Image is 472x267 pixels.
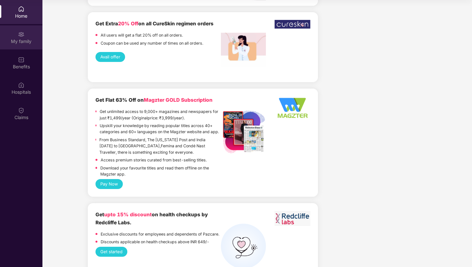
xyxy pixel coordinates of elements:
p: Get unlimited access to 9,000+ magazines and newspapers for just ₹1,499/year (Originalprice: ₹3,9... [100,108,221,121]
p: Coupon can be used any number of times on all orders. [101,40,203,46]
button: Get started [95,247,127,257]
img: svg+xml;base64,PHN2ZyBpZD0iSG9zcGl0YWxzIiB4bWxucz0iaHR0cDovL3d3dy53My5vcmcvMjAwMC9zdmciIHdpZHRoPS... [18,82,24,88]
img: WhatsApp%20Image%202022-12-23%20at%206.17.28%20PM.jpeg [275,20,310,29]
b: Get on health checkups by Redcliffe Labs. [95,211,208,225]
p: Access premium stories curated from best-selling titles. [101,157,207,163]
img: svg+xml;base64,PHN2ZyBpZD0iQ2xhaW0iIHhtbG5zPSJodHRwOi8vd3d3LnczLm9yZy8yMDAwL3N2ZyIgd2lkdGg9IjIwIi... [18,107,24,114]
img: Screenshot%202022-12-27%20at%203.54.05%20PM.png [221,33,266,67]
p: From Business Standard, The [US_STATE] Post and India [DATE] to [GEOGRAPHIC_DATA],Femina and Cond... [99,137,221,155]
img: Listing%20Image%20-%20Option%201%20-%20Edited.png [221,109,266,154]
b: Get Flat 63% Off on [95,97,213,103]
img: svg+xml;base64,PHN2ZyBpZD0iSG9tZSIgeG1sbnM9Imh0dHA6Ly93d3cudzMub3JnLzIwMDAvc3ZnIiB3aWR0aD0iMjAiIG... [18,6,24,12]
img: Screenshot%202023-06-01%20at%2011.51.45%20AM.png [275,211,310,226]
button: Avail offer [95,52,125,62]
b: Get Extra on all CureSkin regimen orders [95,21,213,27]
button: Pay Now [95,179,123,189]
img: svg+xml;base64,PHN2ZyB3aWR0aD0iMjAiIGhlaWdodD0iMjAiIHZpZXdCb3g9IjAgMCAyMCAyMCIgZmlsbD0ibm9uZSIgeG... [18,31,24,38]
img: svg+xml;base64,PHN2ZyBpZD0iQmVuZWZpdHMiIHhtbG5zPSJodHRwOi8vd3d3LnczLm9yZy8yMDAwL3N2ZyIgd2lkdGg9Ij... [18,56,24,63]
p: Upskill your knowledge by reading popular titles across 40+ categories and 60+ languages on the M... [100,123,221,135]
span: 20% Off [118,21,138,27]
p: Exclusive discounts for employees and dependents of Pazcare. [101,231,219,237]
p: All users will get a flat 20% off on all orders. [101,32,183,38]
p: Download your favourite titles and read them offline on the Magzter app. [100,165,221,177]
span: upto 15% discount [104,211,152,218]
p: Discounts applicable on health checkups above INR 649/- [101,239,209,245]
span: Magzter GOLD Subscription [144,97,213,103]
img: Logo%20-%20Option%202_340x220%20-%20Edited.png [275,96,310,119]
